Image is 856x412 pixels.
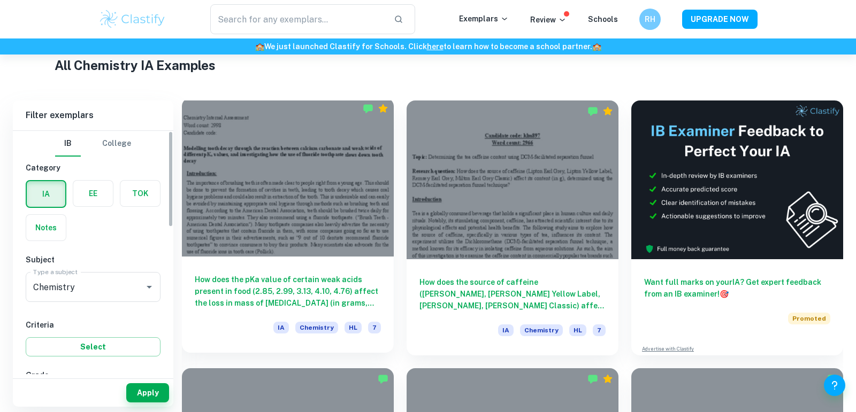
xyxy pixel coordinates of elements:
[419,276,606,312] h6: How does the source of caffeine ([PERSON_NAME], [PERSON_NAME] Yellow Label, [PERSON_NAME], [PERSO...
[102,131,131,157] button: College
[26,319,160,331] h6: Criteria
[407,100,618,355] a: How does the source of caffeine ([PERSON_NAME], [PERSON_NAME] Yellow Label, [PERSON_NAME], [PERSO...
[273,322,289,333] span: IA
[644,276,830,300] h6: Want full marks on your IA ? Get expert feedback from an IB examiner!
[602,374,613,384] div: Premium
[98,9,166,30] img: Clastify logo
[26,254,160,266] h6: Subject
[363,103,373,114] img: Marked
[602,106,613,116] div: Premium
[720,290,729,298] span: 🎯
[427,42,444,51] a: here
[682,10,758,29] button: UPGRADE NOW
[498,324,514,336] span: IA
[642,345,694,353] a: Advertise with Clastify
[824,375,845,396] button: Help and Feedback
[182,100,394,355] a: How does the pKa value of certain weak acids present in food (2.85, 2.99, 3.13, 4.10, 4.76) affec...
[827,374,838,384] img: Marked
[788,313,830,324] span: Promoted
[368,322,381,333] span: 7
[26,369,160,381] h6: Grade
[592,42,601,51] span: 🏫
[631,100,843,259] img: Thumbnail
[255,42,264,51] span: 🏫
[345,322,362,333] span: HL
[631,100,843,355] a: Want full marks on yourIA? Get expert feedback from an IB examiner!PromotedAdvertise with Clastify
[195,274,381,309] h6: How does the pKa value of certain weak acids present in food (2.85, 2.99, 3.13, 4.10, 4.76) affec...
[210,4,385,34] input: Search for any exemplars...
[378,374,388,384] img: Marked
[593,324,606,336] span: 7
[530,14,567,26] p: Review
[142,279,157,294] button: Open
[33,267,78,276] label: Type a subject
[569,324,586,336] span: HL
[73,181,113,206] button: EE
[26,215,66,240] button: Notes
[639,9,661,30] button: RH
[2,41,854,52] h6: We just launched Clastify for Schools. Click to learn how to become a school partner.
[520,324,563,336] span: Chemistry
[587,374,598,384] img: Marked
[55,131,131,157] div: Filter type choice
[26,337,160,356] button: Select
[55,56,802,75] h1: All Chemistry IA Examples
[587,106,598,116] img: Marked
[644,13,656,25] h6: RH
[55,131,81,157] button: IB
[26,162,160,174] h6: Category
[126,383,169,402] button: Apply
[27,181,65,207] button: IA
[459,13,509,25] p: Exemplars
[378,103,388,114] div: Premium
[13,100,173,130] h6: Filter exemplars
[120,181,160,206] button: TOK
[295,322,338,333] span: Chemistry
[588,15,618,24] a: Schools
